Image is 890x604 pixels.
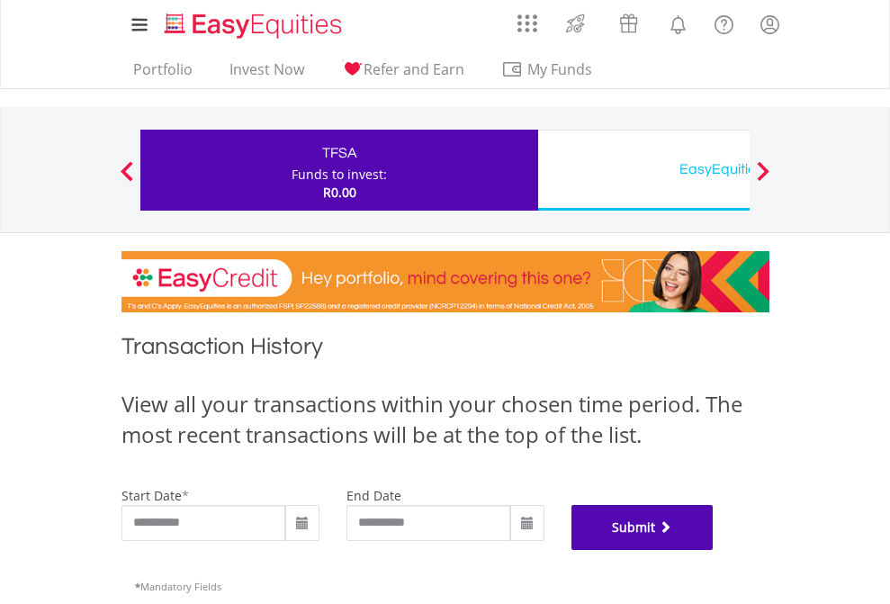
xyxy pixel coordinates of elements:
[614,9,643,38] img: vouchers-v2.svg
[109,170,145,188] button: Previous
[121,389,769,451] div: View all your transactions within your chosen time period. The most recent transactions will be a...
[701,5,747,41] a: FAQ's and Support
[222,60,311,88] a: Invest Now
[126,60,200,88] a: Portfolio
[334,60,472,88] a: Refer and Earn
[506,5,549,33] a: AppsGrid
[501,58,619,81] span: My Funds
[121,251,769,312] img: EasyCredit Promotion Banner
[745,170,781,188] button: Next
[151,140,527,166] div: TFSA
[121,487,182,504] label: start date
[346,487,401,504] label: end date
[602,5,655,38] a: Vouchers
[323,184,356,201] span: R0.00
[571,505,714,550] button: Submit
[747,5,793,44] a: My Profile
[121,330,769,371] h1: Transaction History
[135,580,221,593] span: Mandatory Fields
[655,5,701,41] a: Notifications
[561,9,590,38] img: thrive-v2.svg
[157,5,349,41] a: Home page
[161,11,349,41] img: EasyEquities_Logo.png
[517,14,537,33] img: grid-menu-icon.svg
[364,59,464,79] span: Refer and Earn
[292,166,387,184] div: Funds to invest:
